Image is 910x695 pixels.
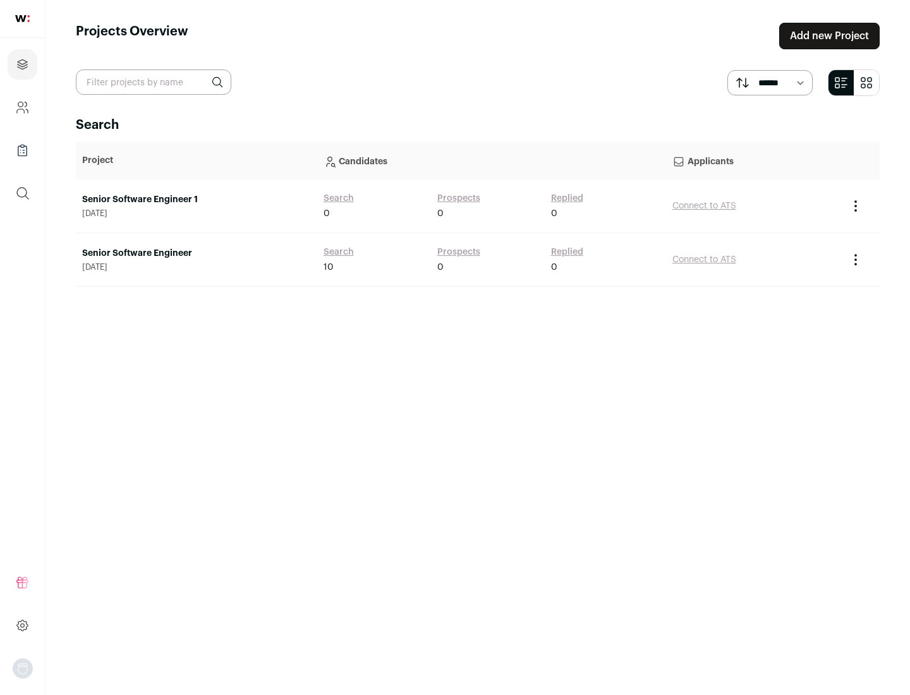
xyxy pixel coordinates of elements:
[437,192,480,205] a: Prospects
[324,261,334,274] span: 10
[848,252,863,267] button: Project Actions
[551,261,557,274] span: 0
[324,192,354,205] a: Search
[551,207,557,220] span: 0
[82,262,311,272] span: [DATE]
[82,154,311,167] p: Project
[324,246,354,258] a: Search
[779,23,880,49] a: Add new Project
[82,247,311,260] a: Senior Software Engineer
[672,148,835,173] p: Applicants
[848,198,863,214] button: Project Actions
[8,135,37,166] a: Company Lists
[13,658,33,679] img: nopic.png
[76,69,231,95] input: Filter projects by name
[672,202,736,210] a: Connect to ATS
[82,208,311,219] span: [DATE]
[437,246,480,258] a: Prospects
[76,23,188,49] h1: Projects Overview
[324,207,330,220] span: 0
[437,207,444,220] span: 0
[15,15,30,22] img: wellfound-shorthand-0d5821cbd27db2630d0214b213865d53afaa358527fdda9d0ea32b1df1b89c2c.svg
[76,116,880,134] h2: Search
[324,148,660,173] p: Candidates
[82,193,311,206] a: Senior Software Engineer 1
[13,658,33,679] button: Open dropdown
[8,49,37,80] a: Projects
[8,92,37,123] a: Company and ATS Settings
[551,192,583,205] a: Replied
[672,255,736,264] a: Connect to ATS
[437,261,444,274] span: 0
[551,246,583,258] a: Replied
